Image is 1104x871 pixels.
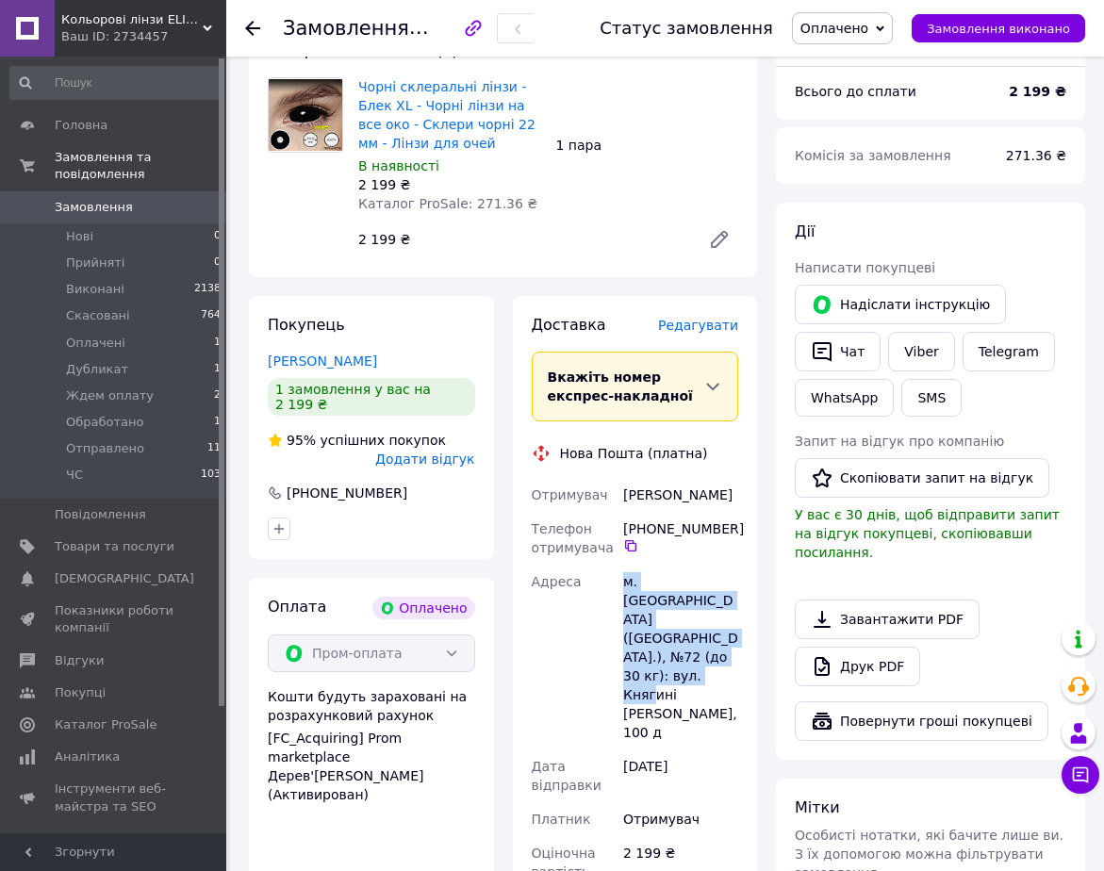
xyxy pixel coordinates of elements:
[795,507,1060,560] span: У вас є 30 днів, щоб відправити запит на відгук покупцеві, скопіювавши посилання.
[207,440,221,457] span: 11
[55,570,194,587] span: [DEMOGRAPHIC_DATA]
[795,260,935,275] span: Написати покупцеві
[268,353,377,369] a: [PERSON_NAME]
[619,749,742,802] div: [DATE]
[795,458,1049,498] button: Скопіювати запит на відгук
[61,28,226,45] div: Ваш ID: 2734457
[268,41,458,59] span: Товари в замовленні (1)
[55,830,174,864] span: Управління сайтом
[800,21,868,36] span: Оплачено
[245,19,260,38] div: Повернутися назад
[66,387,154,404] span: Ждем оплату
[201,467,221,484] span: 103
[1006,148,1066,163] span: 271.36 ₴
[268,316,345,334] span: Покупець
[55,652,104,669] span: Відгуки
[214,361,221,378] span: 1
[532,316,606,334] span: Доставка
[658,318,738,333] span: Редагувати
[55,538,174,555] span: Товари та послуги
[901,379,962,417] button: SMS
[66,414,143,431] span: Обработано
[963,332,1055,371] a: Telegram
[795,701,1048,741] button: Повернути гроші покупцеві
[55,602,174,636] span: Показники роботи компанії
[269,79,342,151] img: Чорні склеральні лінзи - Блек XL - Чорні лінзи на все око - Склери чорні 22 мм - Лінзи для очей
[283,17,409,40] span: Замовлення
[66,307,130,324] span: Скасовані
[358,196,537,211] span: Каталог ProSale: 271.36 ₴
[619,565,742,749] div: м. [GEOGRAPHIC_DATA] ([GEOGRAPHIC_DATA].), №72 (до 30 кг): вул. Княгині [PERSON_NAME], 100 д
[795,285,1006,324] button: Надіслати інструкцію
[619,802,742,836] div: Отримувач
[66,467,83,484] span: ЧС
[375,452,474,467] span: Додати відгук
[600,19,773,38] div: Статус замовлення
[214,228,221,245] span: 0
[795,647,920,686] a: Друк PDF
[532,487,608,502] span: Отримувач
[549,132,747,158] div: 1 пара
[351,226,693,253] div: 2 199 ₴
[795,332,881,371] button: Чат
[66,255,124,271] span: Прийняті
[358,158,439,173] span: В наявності
[268,431,446,450] div: успішних покупок
[214,414,221,431] span: 1
[287,433,316,448] span: 95%
[214,335,221,352] span: 1
[1062,756,1099,794] button: Чат з покупцем
[795,600,980,639] a: Завантажити PDF
[66,228,93,245] span: Нові
[548,370,693,403] span: Вкажіть номер експрес-накладної
[66,440,144,457] span: Отправлено
[623,519,738,553] div: [PHONE_NUMBER]
[927,22,1070,36] span: Замовлення виконано
[55,199,133,216] span: Замовлення
[268,378,475,416] div: 1 замовлення у вас на 2 199 ₴
[66,335,125,352] span: Оплачені
[795,379,894,417] a: WhatsApp
[55,149,226,183] span: Замовлення та повідомлення
[1009,84,1066,99] b: 2 199 ₴
[912,14,1085,42] button: Замовлення виконано
[795,222,815,240] span: Дії
[194,281,221,298] span: 2138
[358,175,541,194] div: 2 199 ₴
[61,11,203,28] span: Кольорові лінзи ELITE Lens
[795,434,1004,449] span: Запит на відгук про компанію
[888,332,954,371] a: Viber
[532,759,601,793] span: Дата відправки
[55,506,146,523] span: Повідомлення
[700,221,738,258] a: Редагувати
[795,84,916,99] span: Всього до сплати
[532,521,614,555] span: Телефон отримувача
[372,597,474,619] div: Оплачено
[285,484,409,502] div: [PHONE_NUMBER]
[532,574,582,589] span: Адреса
[66,281,124,298] span: Виконані
[619,478,742,512] div: [PERSON_NAME]
[795,798,840,816] span: Мітки
[358,79,536,151] a: Чорні склеральні лінзи - Блек XL - Чорні лінзи на все око - Склери чорні 22 мм - Лінзи для очей
[268,598,326,616] span: Оплата
[55,748,120,765] span: Аналітика
[55,684,106,701] span: Покупці
[532,812,591,827] span: Платник
[55,117,107,134] span: Головна
[268,687,475,804] div: Кошти будуть зараховані на розрахунковий рахунок
[214,255,221,271] span: 0
[555,444,713,463] div: Нова Пошта (платна)
[55,781,174,814] span: Інструменти веб-майстра та SEO
[214,387,221,404] span: 2
[268,729,475,804] div: [FC_Acquiring] Prom marketplace Дерев'[PERSON_NAME] (Активирован)
[9,66,222,100] input: Пошук
[66,361,128,378] span: Дубликат
[201,307,221,324] span: 764
[55,716,157,733] span: Каталог ProSale
[795,148,951,163] span: Комісія за замовлення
